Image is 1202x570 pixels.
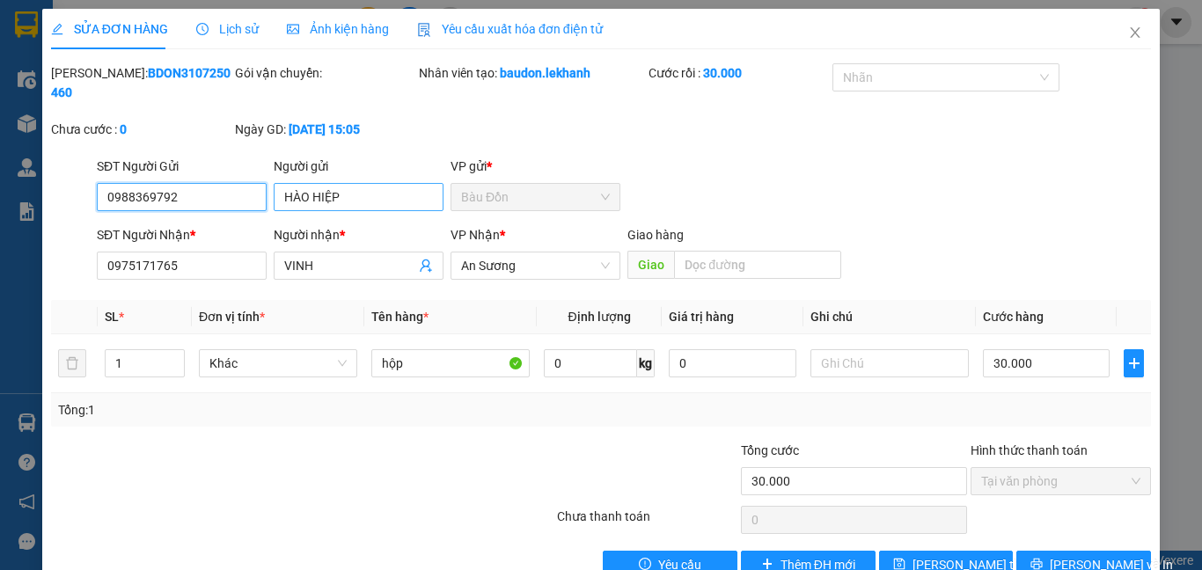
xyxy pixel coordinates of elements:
[669,310,734,324] span: Giá trị hàng
[15,17,42,35] span: Gửi:
[58,400,465,420] div: Tổng: 1
[274,157,443,176] div: Người gửi
[419,63,645,83] div: Nhân viên tạo:
[196,22,259,36] span: Lịch sử
[637,349,655,377] span: kg
[461,184,610,210] span: Bàu Đồn
[287,22,389,36] span: Ảnh kiện hàng
[1124,349,1144,377] button: plus
[568,310,630,324] span: Định lượng
[196,23,209,35] span: clock-circle
[15,36,156,57] div: THU
[289,122,360,136] b: [DATE] 15:05
[168,57,310,82] div: 0984275934
[150,122,174,147] span: SL
[168,36,310,57] div: NGA
[417,22,603,36] span: Yêu cầu xuất hóa đơn điện tử
[51,23,63,35] span: edit
[983,310,1044,324] span: Cước hàng
[741,443,799,457] span: Tổng cước
[451,157,620,176] div: VP gửi
[981,468,1140,494] span: Tại văn phòng
[51,63,231,102] div: [PERSON_NAME]:
[461,252,610,279] span: An Sương
[417,23,431,37] img: icon
[13,92,158,113] div: 50.000
[803,300,976,334] th: Ghi chú
[97,225,267,245] div: SĐT Người Nhận
[371,349,530,377] input: VD: Bàn, Ghế
[674,251,841,279] input: Dọc đường
[235,63,415,83] div: Gói vận chuyển:
[555,507,739,537] div: Chưa thanh toán
[287,23,299,35] span: picture
[371,310,429,324] span: Tên hàng
[199,310,265,324] span: Đơn vị tính
[627,228,684,242] span: Giao hàng
[627,251,674,279] span: Giao
[274,225,443,245] div: Người nhận
[51,22,168,36] span: SỬA ĐƠN HÀNG
[168,17,210,35] span: Nhận:
[419,259,433,273] span: user-add
[971,443,1088,457] label: Hình thức thanh toán
[703,66,742,80] b: 30.000
[235,120,415,139] div: Ngày GD:
[120,122,127,136] b: 0
[51,120,231,139] div: Chưa cước :
[1125,356,1143,370] span: plus
[105,310,119,324] span: SL
[97,157,267,176] div: SĐT Người Gửi
[13,94,40,113] span: CR :
[649,63,829,83] div: Cước rồi :
[15,124,310,146] div: Tên hàng: gạo ( : 1 )
[810,349,969,377] input: Ghi Chú
[15,57,156,82] div: 0362480022
[168,15,310,36] div: An Sương
[15,15,156,36] div: Bàu Đồn
[209,350,347,376] span: Khác
[500,66,590,80] b: baudon.lekhanh
[1110,9,1160,58] button: Close
[1128,26,1142,40] span: close
[58,349,86,377] button: delete
[451,228,500,242] span: VP Nhận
